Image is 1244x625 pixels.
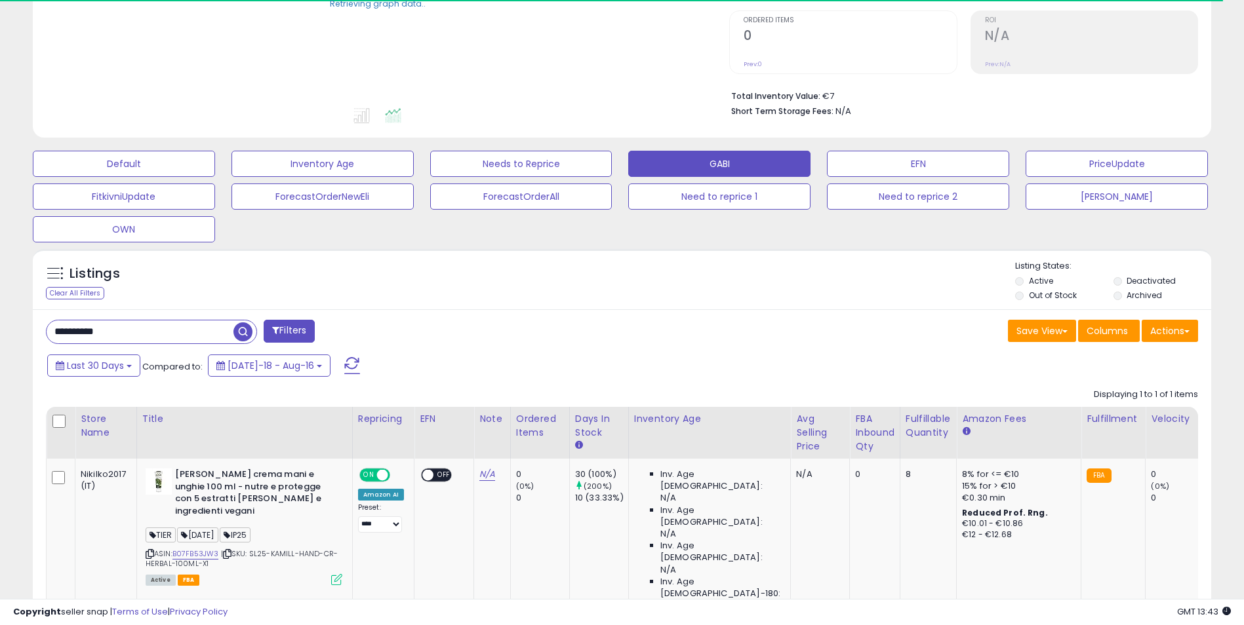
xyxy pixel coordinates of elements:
[985,28,1197,46] h2: N/A
[516,412,564,440] div: Ordered Items
[430,151,612,177] button: Needs to Reprice
[1177,605,1231,618] span: 2025-09-16 13:43 GMT
[70,265,120,283] h5: Listings
[1087,412,1140,426] div: Fulfillment
[628,151,811,177] button: GABI
[1026,183,1208,210] button: [PERSON_NAME]
[358,503,404,533] div: Preset:
[516,492,569,504] div: 0
[361,470,377,481] span: ON
[1008,320,1076,342] button: Save View
[220,527,251,542] span: IP25
[1151,481,1169,491] small: (0%)
[575,492,628,504] div: 10 (33.33%)
[1151,492,1204,504] div: 0
[1151,468,1204,480] div: 0
[516,468,569,480] div: 0
[33,216,215,242] button: OWN
[1078,320,1140,342] button: Columns
[420,412,468,426] div: EFN
[744,17,956,24] span: Ordered Items
[13,606,228,618] div: seller snap | |
[170,605,228,618] a: Privacy Policy
[796,412,844,453] div: Avg Selling Price
[985,60,1011,68] small: Prev: N/A
[1127,275,1176,286] label: Deactivated
[388,470,409,481] span: OFF
[1029,275,1053,286] label: Active
[744,28,956,46] h2: 0
[228,359,314,372] span: [DATE]-18 - Aug-16
[430,183,612,210] button: ForecastOrderAll
[855,468,890,480] div: 0
[172,548,219,559] a: B07FB53JW3
[744,60,762,68] small: Prev: 0
[1087,468,1111,483] small: FBA
[1127,290,1162,301] label: Archived
[827,183,1009,210] button: Need to reprice 2
[47,354,140,377] button: Last 30 Days
[142,412,347,426] div: Title
[67,359,124,372] span: Last 30 Days
[142,360,203,373] span: Compared to:
[516,481,534,491] small: (0%)
[146,468,342,584] div: ASIN:
[660,468,780,492] span: Inv. Age [DEMOGRAPHIC_DATA]:
[962,518,1071,529] div: €10.01 - €10.86
[1094,388,1198,401] div: Displaying 1 to 1 of 1 items
[962,529,1071,540] div: €12 - €12.68
[479,412,505,426] div: Note
[962,426,970,438] small: Amazon Fees.
[962,468,1071,480] div: 8% for <= €10
[731,87,1188,103] li: €7
[231,183,414,210] button: ForecastOrderNewEli
[264,320,315,343] button: Filters
[1029,290,1077,301] label: Out of Stock
[146,548,338,568] span: | SKU: SL25-KAMILL-HAND-CR-HERBAL-100ML-X1
[146,575,176,586] span: All listings currently available for purchase on Amazon
[1142,320,1198,342] button: Actions
[628,183,811,210] button: Need to reprice 1
[178,575,200,586] span: FBA
[660,564,676,576] span: N/A
[660,492,676,504] span: N/A
[962,507,1048,518] b: Reduced Prof. Rng.
[660,540,780,563] span: Inv. Age [DEMOGRAPHIC_DATA]:
[112,605,168,618] a: Terms of Use
[962,492,1071,504] div: €0.30 min
[906,412,951,440] div: Fulfillable Quantity
[33,183,215,210] button: FitkivniUpdate
[46,287,104,299] div: Clear All Filters
[962,412,1075,426] div: Amazon Fees
[660,576,780,599] span: Inv. Age [DEMOGRAPHIC_DATA]-180:
[835,105,851,117] span: N/A
[1015,260,1211,273] p: Listing States:
[855,412,894,453] div: FBA inbound Qty
[575,440,583,451] small: Days In Stock.
[358,412,409,426] div: Repricing
[231,151,414,177] button: Inventory Age
[81,412,131,440] div: Store Name
[33,151,215,177] button: Default
[660,528,676,540] span: N/A
[175,468,334,520] b: [PERSON_NAME] crema mani e unghie 100 ml - nutre e protegge con 5 estratti [PERSON_NAME] e ingred...
[796,468,839,480] div: N/A
[146,527,176,542] span: TIER
[177,527,218,542] span: [DATE]
[479,468,495,481] a: N/A
[433,470,454,481] span: OFF
[985,17,1197,24] span: ROI
[1026,151,1208,177] button: PriceUpdate
[575,412,623,440] div: Days In Stock
[827,151,1009,177] button: EFN
[906,468,946,480] div: 8
[575,468,628,480] div: 30 (100%)
[962,480,1071,492] div: 15% for > €10
[731,90,820,102] b: Total Inventory Value:
[660,504,780,528] span: Inv. Age [DEMOGRAPHIC_DATA]:
[634,412,785,426] div: Inventory Age
[208,354,331,377] button: [DATE]-18 - Aug-16
[584,481,612,491] small: (200%)
[13,605,61,618] strong: Copyright
[81,468,127,492] div: Nikilko2017 (IT)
